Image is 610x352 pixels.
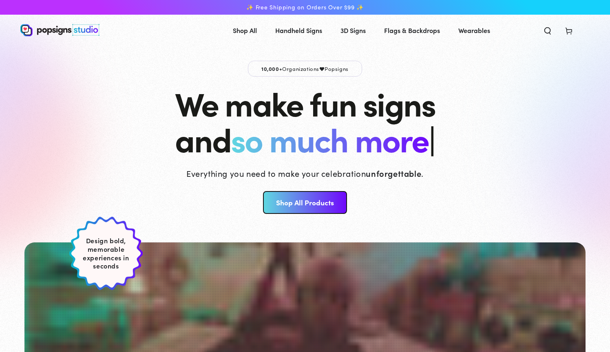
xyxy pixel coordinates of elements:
[231,116,429,161] span: so much more
[378,20,446,41] a: Flags & Backdrops
[340,24,366,36] span: 3D Signs
[366,167,421,179] strong: unforgettable
[452,20,496,41] a: Wearables
[537,21,558,39] summary: Search our site
[186,167,424,179] p: Everything you need to make your celebration .
[458,24,490,36] span: Wearables
[429,115,435,161] span: |
[263,191,347,214] a: Shop All Products
[334,20,372,41] a: 3D Signs
[175,85,435,156] h1: We make fun signs and
[227,20,263,41] a: Shop All
[384,24,440,36] span: Flags & Backdrops
[248,61,362,77] p: Organizations Popsigns
[261,65,282,72] span: 10,000+
[269,20,328,41] a: Handheld Signs
[20,24,99,36] img: Popsigns Studio
[246,4,364,11] span: ✨ Free Shipping on Orders Over $99 ✨
[275,24,322,36] span: Handheld Signs
[233,24,257,36] span: Shop All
